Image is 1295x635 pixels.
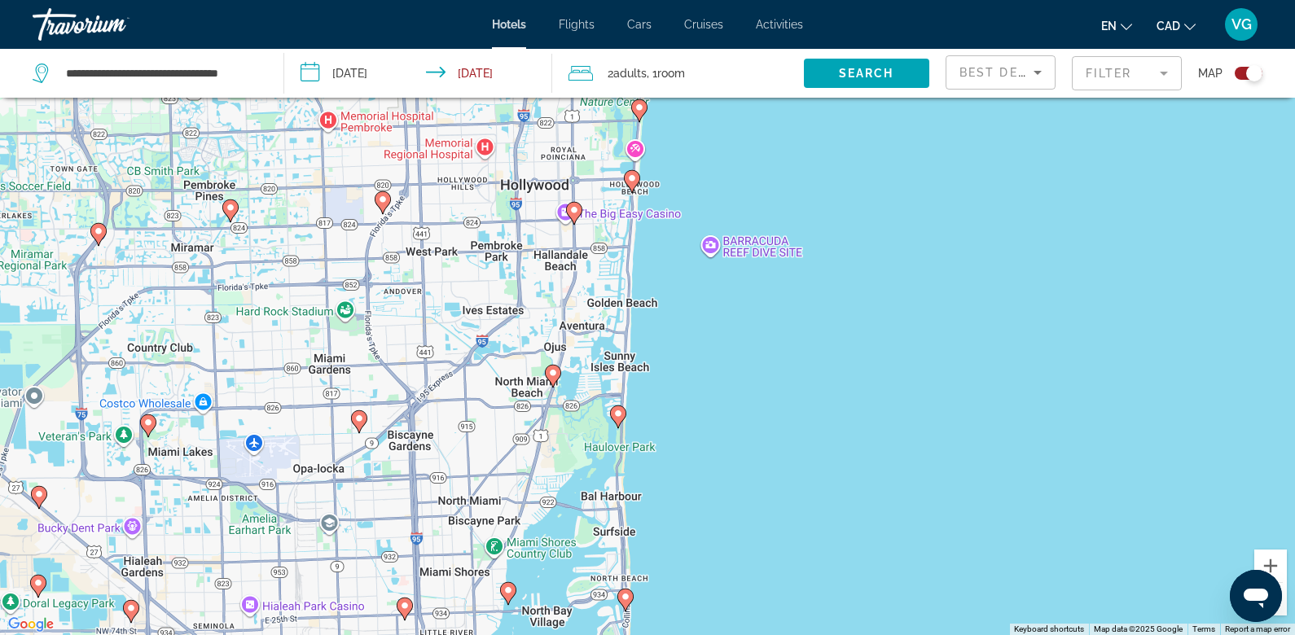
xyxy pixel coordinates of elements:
span: , 1 [647,62,685,85]
span: 2 [608,62,647,85]
span: CAD [1157,20,1180,33]
button: Check-in date: Oct 28, 2025 Check-out date: Oct 30, 2025 [284,49,552,98]
a: Travorium [33,3,195,46]
button: Change currency [1157,14,1196,37]
button: Keyboard shortcuts [1014,624,1084,635]
span: Adults [613,67,647,80]
a: Hotels [492,18,526,31]
span: Room [657,67,685,80]
span: Search [839,67,894,80]
a: Terms (opens in new tab) [1192,624,1215,633]
img: Google [4,614,58,635]
span: Best Deals [959,66,1044,79]
button: Filter [1072,55,1182,91]
a: Flights [559,18,595,31]
a: Cars [627,18,652,31]
button: Zoom in [1254,550,1287,582]
span: Map data ©2025 Google [1094,624,1183,633]
mat-select: Sort by [959,63,1042,82]
span: VG [1231,16,1252,33]
a: Activities [756,18,803,31]
button: Travelers: 2 adults, 0 children [552,49,804,98]
button: Search [804,59,929,88]
button: Change language [1101,14,1132,37]
iframe: Button to launch messaging window [1230,570,1282,622]
a: Cruises [684,18,723,31]
button: Toggle map [1223,66,1262,81]
span: en [1101,20,1117,33]
a: Open this area in Google Maps (opens a new window) [4,614,58,635]
a: Report a map error [1225,624,1290,633]
span: Map [1198,62,1223,85]
button: User Menu [1220,7,1262,42]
